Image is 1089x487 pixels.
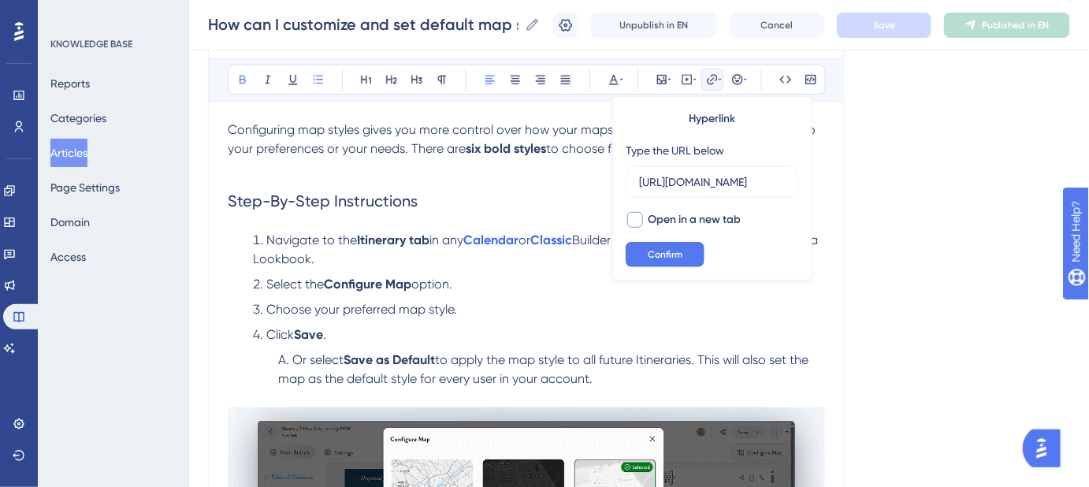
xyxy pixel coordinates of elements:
[50,38,132,50] div: KNOWLEDGE BASE
[50,139,87,167] button: Articles
[730,13,824,38] button: Cancel
[228,191,418,210] span: Step-By-Step Instructions
[228,122,819,156] span: Configuring map styles gives you more control over how your maps look, allowing you to tailor the...
[591,13,717,38] button: Unpublish in EN
[648,210,741,229] span: Open in a new tab
[278,352,812,386] span: to apply the map style to all future Itineraries. This will also set the map as the default style...
[292,352,344,367] span: Or select
[294,327,323,342] strong: Save
[620,19,689,32] span: Unpublish in EN
[626,242,704,267] button: Confirm
[50,208,90,236] button: Domain
[37,4,98,23] span: Need Help?
[689,110,736,128] span: Hyperlink
[1023,425,1070,472] iframe: UserGuiding AI Assistant Launcher
[429,232,463,247] span: in any
[266,302,457,317] span: Choose your preferred map style.
[411,277,452,292] span: option.
[266,232,357,247] span: Navigate to the
[648,248,682,261] span: Confirm
[982,19,1050,32] span: Published in EN
[357,232,429,247] strong: Itinerary tab
[873,19,895,32] span: Save
[50,243,86,271] button: Access
[344,352,435,367] strong: Save as Default
[50,173,120,202] button: Page Settings
[323,327,326,342] span: .
[626,141,724,160] div: Type the URL below
[463,232,518,247] a: Calendar
[50,104,106,132] button: Categories
[530,232,572,247] a: Classic
[761,19,794,32] span: Cancel
[546,141,705,156] span: to choose from. Here’s how:
[837,13,931,38] button: Save
[266,277,324,292] span: Select the
[518,232,530,247] span: or
[466,141,546,156] strong: six bold styles
[944,13,1070,38] button: Published in EN
[50,69,90,98] button: Reports
[572,232,715,247] span: Builder Itinerary, or to the
[324,277,411,292] strong: Configure Map
[266,327,294,342] span: Click
[208,13,518,35] input: Article Name
[639,173,786,191] input: Type the value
